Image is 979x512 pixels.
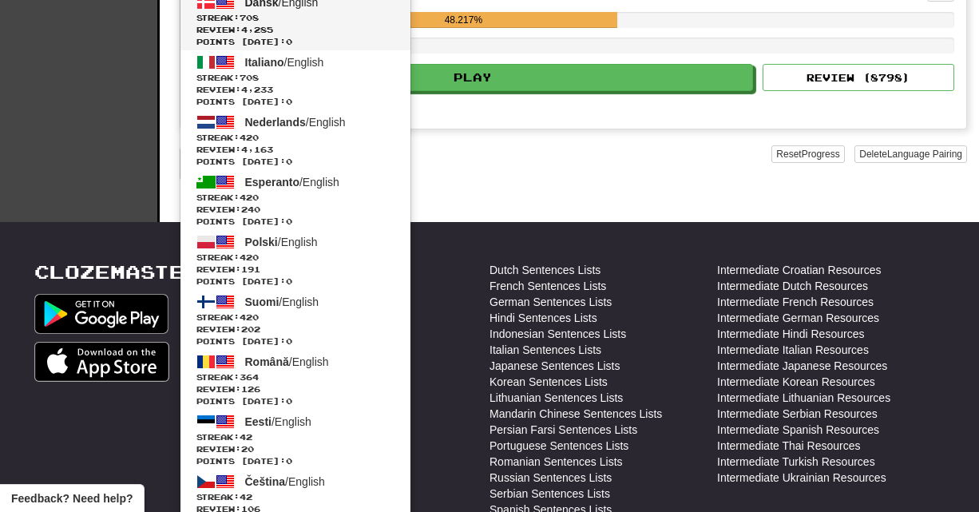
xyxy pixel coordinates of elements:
a: Korean Sentences Lists [489,374,608,390]
a: Intermediate Thai Resources [717,438,861,454]
a: Japanese Sentences Lists [489,358,620,374]
span: Review: 4,233 [196,84,394,96]
a: Polski/EnglishStreak:420 Review:191Points [DATE]:0 [180,230,410,290]
span: Points [DATE]: 0 [196,335,394,347]
span: Italiano [245,56,284,69]
span: 42 [240,432,252,442]
span: Review: 4,285 [196,24,394,36]
a: Intermediate Dutch Resources [717,278,868,294]
a: Lithuanian Sentences Lists [489,390,623,406]
a: Nederlands/EnglishStreak:420 Review:4,163Points [DATE]:0 [180,110,410,170]
span: Streak: [196,132,394,144]
a: Intermediate French Resources [717,294,874,310]
span: 42 [240,492,252,502]
span: Suomi [245,296,279,308]
span: Eesti [245,415,272,428]
span: 420 [240,192,259,202]
span: Review: 191 [196,264,394,276]
a: Indonesian Sentences Lists [489,326,626,342]
span: Streak: [196,491,394,503]
span: Points [DATE]: 0 [196,96,394,108]
span: Points [DATE]: 0 [196,455,394,467]
a: Mandarin Chinese Sentences Lists [489,406,662,422]
span: Review: 4,163 [196,144,394,156]
span: Review: 240 [196,204,394,216]
a: Intermediate German Resources [717,310,879,326]
a: Română/EnglishStreak:364 Review:126Points [DATE]:0 [180,350,410,410]
a: Romanian Sentences Lists [489,454,623,470]
span: 420 [240,252,259,262]
a: Hindi Sentences Lists [489,310,597,326]
span: Streak: [196,192,394,204]
div: 48.217% [309,12,617,28]
span: / English [245,116,346,129]
span: / English [245,176,339,189]
span: Points [DATE]: 0 [196,216,394,228]
span: Streak: [196,12,394,24]
a: Intermediate Serbian Resources [717,406,878,422]
a: Intermediate Ukrainian Resources [717,470,886,486]
a: Intermediate Japanese Resources [717,358,887,374]
span: / English [245,296,319,308]
span: Polski [245,236,278,248]
span: Progress [802,149,840,160]
a: German Sentences Lists [489,294,612,310]
img: Get it on Google Play [34,294,168,334]
span: / English [245,475,325,488]
a: Intermediate Croatian Resources [717,262,881,278]
button: DeleteLanguage Pairing [854,145,967,163]
a: Suomi/EnglishStreak:420 Review:202Points [DATE]:0 [180,290,410,350]
a: Clozemaster [34,262,200,282]
span: Points [DATE]: 0 [196,36,394,48]
span: Čeština [245,475,286,488]
span: Points [DATE]: 0 [196,395,394,407]
a: Intermediate Turkish Resources [717,454,875,470]
a: Italian Sentences Lists [489,342,601,358]
span: Română [245,355,289,368]
span: Streak: [196,371,394,383]
a: Intermediate Spanish Resources [717,422,879,438]
a: Serbian Sentences Lists [489,486,610,502]
span: Review: 126 [196,383,394,395]
span: 420 [240,133,259,142]
button: ResetProgress [771,145,844,163]
button: Play [192,64,753,91]
span: Points [DATE]: 0 [196,276,394,288]
span: Streak: [196,312,394,323]
a: Intermediate Italian Resources [717,342,869,358]
span: 364 [240,372,259,382]
a: Intermediate Korean Resources [717,374,875,390]
a: Portuguese Sentences Lists [489,438,628,454]
button: Review (8798) [763,64,954,91]
a: Eesti/EnglishStreak:42 Review:20Points [DATE]:0 [180,410,410,470]
span: Streak: [196,252,394,264]
span: / English [245,415,311,428]
a: Intermediate Lithuanian Resources [717,390,890,406]
span: Nederlands [245,116,306,129]
span: / English [245,355,329,368]
span: 420 [240,312,259,322]
span: 708 [240,13,259,22]
a: Esperanto/EnglishStreak:420 Review:240Points [DATE]:0 [180,170,410,230]
a: Russian Sentences Lists [489,470,612,486]
span: / English [245,236,318,248]
a: Dutch Sentences Lists [489,262,600,278]
a: French Sentences Lists [489,278,606,294]
img: Get it on App Store [34,342,169,382]
span: Streak: [196,72,394,84]
span: Streak: [196,431,394,443]
span: Language Pairing [887,149,962,160]
span: 708 [240,73,259,82]
span: Points [DATE]: 0 [196,156,394,168]
a: Intermediate Hindi Resources [717,326,864,342]
span: Open feedback widget [11,490,133,506]
a: Italiano/EnglishStreak:708 Review:4,233Points [DATE]:0 [180,50,410,110]
span: Review: 202 [196,323,394,335]
a: Persian Farsi Sentences Lists [489,422,637,438]
span: / English [245,56,324,69]
span: Review: 20 [196,443,394,455]
span: Esperanto [245,176,299,189]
